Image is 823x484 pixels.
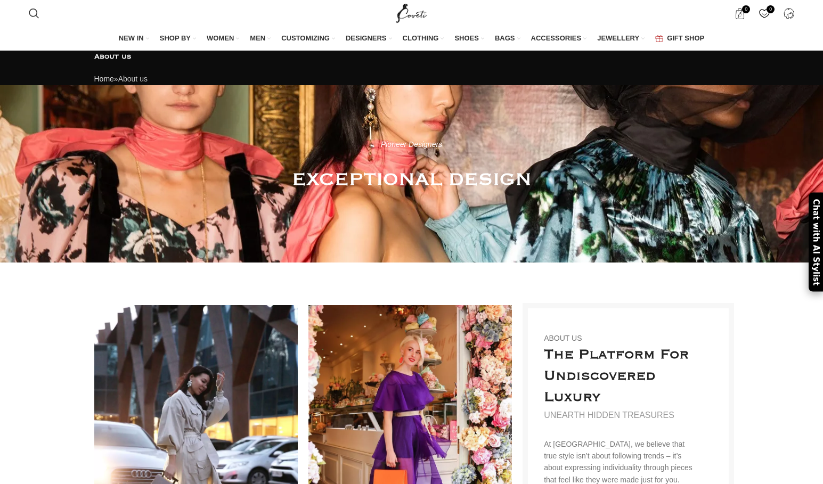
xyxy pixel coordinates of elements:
[544,332,582,344] div: ABOUT US
[403,34,439,43] span: CLOTHING
[23,3,45,24] a: Search
[753,3,775,24] div: My Wishlist
[119,28,149,50] a: NEW IN
[655,35,663,42] img: GiftBag
[119,34,144,43] span: NEW IN
[454,34,479,43] span: SHOES
[403,28,444,50] a: CLOTHING
[281,28,335,50] a: CUSTOMIZING
[667,34,704,43] span: GIFT SHOP
[160,34,191,43] span: SHOP BY
[531,28,587,50] a: ACCESSORIES
[346,34,387,43] span: DESIGNERS
[495,34,515,43] span: BAGS
[207,28,239,50] a: WOMEN
[597,34,639,43] span: JEWELLERY
[742,5,750,13] span: 0
[655,28,704,50] a: GIFT SHOP
[250,28,271,50] a: MEN
[160,28,196,50] a: SHOP BY
[544,344,697,408] h4: The Platform For Undiscovered Luxury
[597,28,645,50] a: JEWELLERY
[94,73,729,85] div: »
[729,3,751,24] a: 0
[346,28,392,50] a: DESIGNERS
[292,167,532,193] h4: EXCEPTIONAL DESIGN
[281,34,330,43] span: CUSTOMIZING
[23,28,800,50] div: Main navigation
[495,28,520,50] a: BAGS
[118,75,148,83] span: About us
[753,3,775,24] a: 0
[94,51,729,62] h1: About us
[381,140,442,149] em: Pioneer Designers
[544,408,674,422] div: UNEARTH HIDDEN TREASURES
[531,34,582,43] span: ACCESSORIES
[94,75,114,83] a: Home
[250,34,265,43] span: MEN
[454,28,484,50] a: SHOES
[394,9,429,17] a: Site logo
[207,34,234,43] span: WOMEN
[767,5,775,13] span: 0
